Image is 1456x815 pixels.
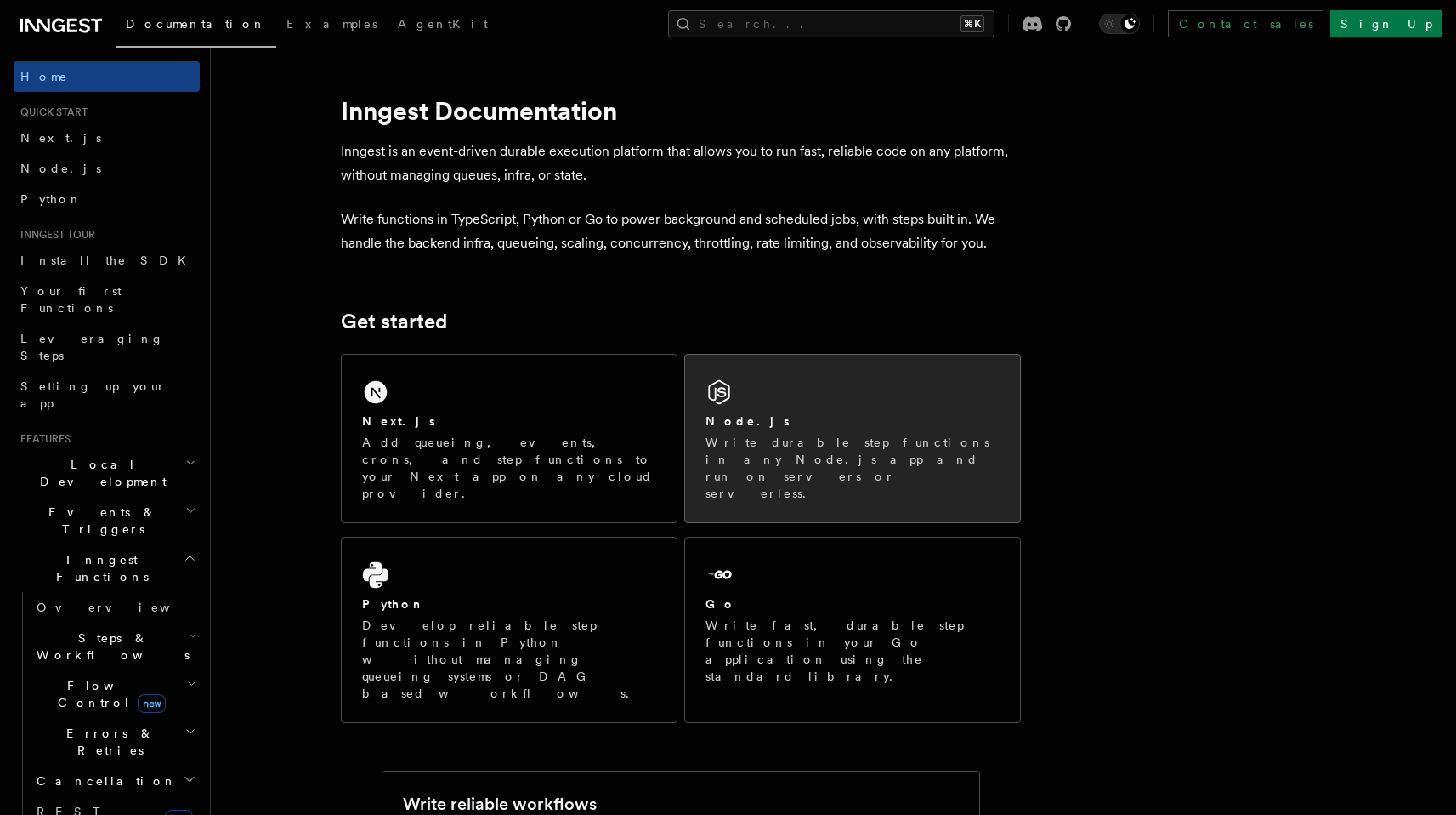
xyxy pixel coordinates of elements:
[14,276,200,323] a: Your first Functions
[14,228,95,242] span: Inngest tour
[1168,10,1323,37] a: Contact sales
[362,596,425,613] h2: Python
[960,15,984,32] kbd: ⌘K
[362,434,656,502] p: Add queueing, events, crons, and step functions to your Next app on any cloud provider.
[14,456,185,490] span: Local Development
[20,284,122,315] span: Your first Functions
[341,140,1021,187] p: Inngest is an event-driven durable execution platform that allows you to run fast, reliable code ...
[14,105,88,119] span: Quick start
[14,123,200,153] a: Next.js
[388,5,498,46] a: AgentKit
[362,413,435,430] h2: Next.js
[30,766,200,796] button: Cancellation
[20,68,68,85] span: Home
[126,17,266,31] span: Documentation
[30,623,200,670] button: Steps & Workflows
[37,601,212,614] span: Overview
[14,432,71,446] span: Features
[30,592,200,623] a: Overview
[705,596,736,613] h2: Go
[20,332,164,362] span: Leveraging Steps
[341,208,1021,255] p: Write functions in TypeScript, Python or Go to power background and scheduled jobs, with steps bu...
[116,5,276,48] a: Documentation
[14,449,200,497] button: Local Development
[705,434,1000,502] p: Write durable step functions in any Node.js app and run on servers or serverless.
[30,677,187,711] span: Flow Control
[14,61,200,92] a: Home
[668,10,994,37] button: Search...⌘K
[362,617,656,702] p: Develop reliable step functions in Python without managing queueing systems or DAG based workflows.
[30,772,177,789] span: Cancellation
[14,544,200,592] button: Inngest Functions
[14,153,200,184] a: Node.js
[30,725,184,759] span: Errors & Retries
[30,718,200,766] button: Errors & Retries
[14,551,184,585] span: Inngest Functions
[20,131,101,145] span: Next.js
[341,310,447,333] a: Get started
[20,162,101,175] span: Node.js
[20,192,82,206] span: Python
[341,537,677,723] a: PythonDevelop reliable step functions in Python without managing queueing systems or DAG based wo...
[30,670,200,718] button: Flow Controlnew
[14,184,200,214] a: Python
[705,617,1000,685] p: Write fast, durable step functions in your Go application using the standard library.
[341,95,1021,126] h1: Inngest Documentation
[14,323,200,371] a: Leveraging Steps
[341,354,677,523] a: Next.jsAdd queueing, events, crons, and step functions to your Next app on any cloud provider.
[286,17,377,31] span: Examples
[20,254,196,267] span: Install the SDK
[14,245,200,276] a: Install the SDK
[30,630,190,664] span: Steps & Workflows
[1330,10,1442,37] a: Sign Up
[138,694,166,713] span: new
[14,497,200,544] button: Events & Triggers
[1099,14,1140,34] button: Toggle dark mode
[705,413,790,430] h2: Node.js
[398,17,488,31] span: AgentKit
[14,504,185,538] span: Events & Triggers
[684,354,1021,523] a: Node.jsWrite durable step functions in any Node.js app and run on servers or serverless.
[14,371,200,419] a: Setting up your app
[276,5,388,46] a: Examples
[684,537,1021,723] a: GoWrite fast, durable step functions in your Go application using the standard library.
[20,379,167,410] span: Setting up your app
